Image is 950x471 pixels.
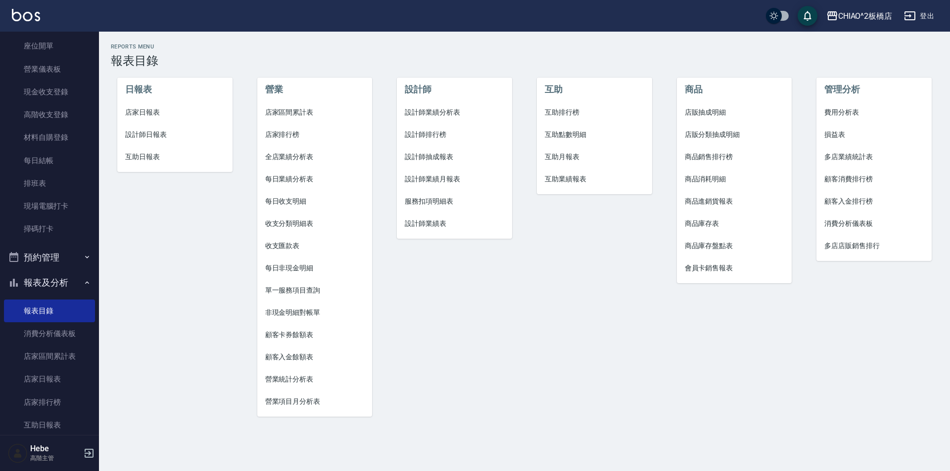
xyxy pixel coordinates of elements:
a: 營業儀表板 [4,58,95,81]
img: Person [8,443,28,463]
span: 商品進銷貨報表 [685,196,784,207]
span: 損益表 [824,129,924,140]
a: 高階收支登錄 [4,103,95,126]
button: 登出 [900,7,938,25]
span: 顧客入金排行榜 [824,196,924,207]
a: 店家日報表 [4,368,95,390]
span: 設計師業績月報表 [405,174,504,184]
span: 互助日報表 [125,152,225,162]
a: 材料自購登錄 [4,126,95,149]
a: 現金收支登錄 [4,81,95,103]
span: 每日收支明細 [265,196,365,207]
a: 設計師抽成報表 [397,146,512,168]
span: 店家排行榜 [265,129,365,140]
a: 費用分析表 [816,101,932,124]
a: 設計師日報表 [117,124,233,146]
a: 商品進銷貨報表 [677,190,792,213]
a: 消費分析儀表板 [816,213,932,235]
a: 營業統計分析表 [257,368,373,390]
a: 每日業績分析表 [257,168,373,190]
span: 會員卡銷售報表 [685,263,784,273]
span: 多店業績統計表 [824,152,924,162]
a: 設計師排行榜 [397,124,512,146]
span: 顧客消費排行榜 [824,174,924,184]
span: 顧客卡券餘額表 [265,330,365,340]
a: 全店業績分析表 [257,146,373,168]
span: 設計師抽成報表 [405,152,504,162]
a: 店家日報表 [117,101,233,124]
li: 日報表 [117,78,233,101]
a: 互助月報表 [537,146,652,168]
a: 掃碼打卡 [4,217,95,240]
a: 服務扣項明細表 [397,190,512,213]
button: 報表及分析 [4,270,95,296]
span: 費用分析表 [824,107,924,118]
li: 商品 [677,78,792,101]
a: 座位開單 [4,35,95,57]
a: 營業項目月分析表 [257,390,373,413]
button: 預約管理 [4,245,95,270]
span: 收支匯款表 [265,241,365,251]
a: 店販抽成明細 [677,101,792,124]
a: 互助排行榜 [537,101,652,124]
li: 互助 [537,78,652,101]
a: 每日收支明細 [257,190,373,213]
a: 每日非現金明細 [257,257,373,279]
a: 店販分類抽成明細 [677,124,792,146]
div: CHIAO^2板橋店 [838,10,893,22]
a: 商品庫存表 [677,213,792,235]
a: 店家區間累計表 [257,101,373,124]
span: 非現金明細對帳單 [265,307,365,318]
p: 高階主管 [30,454,81,463]
span: 營業統計分析表 [265,374,365,385]
a: 顧客卡券餘額表 [257,324,373,346]
span: 多店店販銷售排行 [824,241,924,251]
a: 互助日報表 [4,414,95,436]
span: 互助點數明細 [545,129,644,140]
span: 設計師日報表 [125,129,225,140]
a: 商品庫存盤點表 [677,235,792,257]
button: CHIAO^2板橋店 [822,6,897,26]
a: 報表目錄 [4,300,95,322]
a: 顧客入金排行榜 [816,190,932,213]
span: 設計師排行榜 [405,129,504,140]
a: 非現金明細對帳單 [257,301,373,324]
a: 店家排行榜 [4,391,95,414]
span: 商品消耗明細 [685,174,784,184]
span: 店家日報表 [125,107,225,118]
span: 互助排行榜 [545,107,644,118]
a: 商品銷售排行榜 [677,146,792,168]
span: 顧客入金餘額表 [265,352,365,362]
span: 營業項目月分析表 [265,396,365,407]
span: 店家區間累計表 [265,107,365,118]
a: 顧客入金餘額表 [257,346,373,368]
a: 商品消耗明細 [677,168,792,190]
a: 設計師業績分析表 [397,101,512,124]
a: 損益表 [816,124,932,146]
a: 多店業績統計表 [816,146,932,168]
li: 營業 [257,78,373,101]
li: 管理分析 [816,78,932,101]
a: 多店店販銷售排行 [816,235,932,257]
span: 消費分析儀表板 [824,218,924,229]
span: 商品庫存表 [685,218,784,229]
a: 店家排行榜 [257,124,373,146]
span: 單一服務項目查詢 [265,285,365,296]
li: 設計師 [397,78,512,101]
a: 會員卡銷售報表 [677,257,792,279]
a: 收支分類明細表 [257,213,373,235]
span: 商品銷售排行榜 [685,152,784,162]
a: 互助業績報表 [537,168,652,190]
span: 收支分類明細表 [265,218,365,229]
a: 店家區間累計表 [4,345,95,368]
a: 設計師業績月報表 [397,168,512,190]
span: 服務扣項明細表 [405,196,504,207]
a: 互助點數明細 [537,124,652,146]
span: 商品庫存盤點表 [685,241,784,251]
span: 互助業績報表 [545,174,644,184]
a: 設計師業績表 [397,213,512,235]
span: 全店業績分析表 [265,152,365,162]
a: 現場電腦打卡 [4,195,95,217]
a: 收支匯款表 [257,235,373,257]
span: 設計師業績分析表 [405,107,504,118]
